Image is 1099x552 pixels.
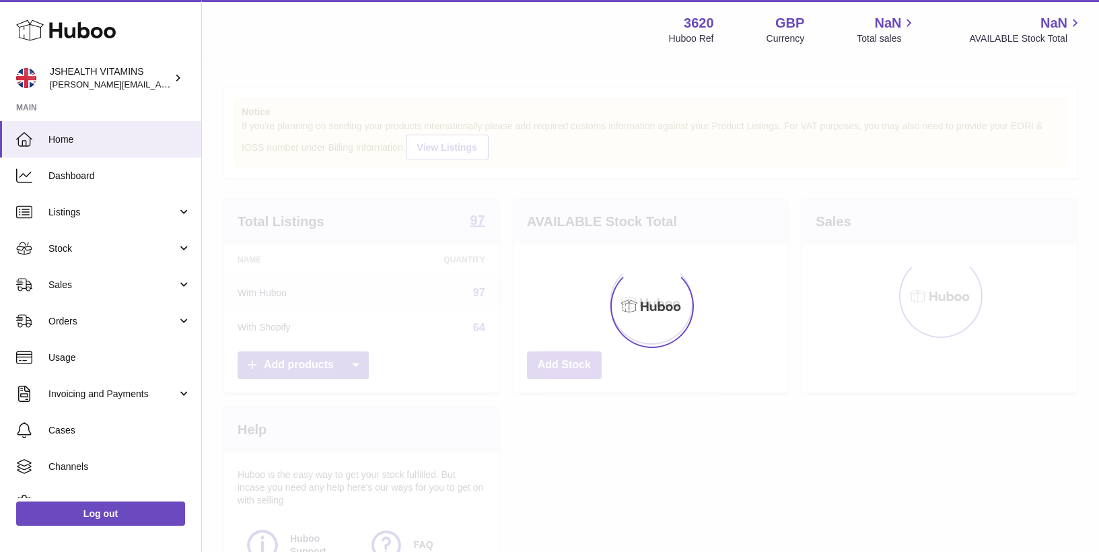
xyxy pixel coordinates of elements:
span: Cases [48,424,191,437]
img: francesca@jshealthvitamins.com [16,68,36,88]
span: Home [48,133,191,146]
span: Dashboard [48,170,191,182]
span: AVAILABLE Stock Total [969,32,1083,45]
span: Usage [48,351,191,364]
div: JSHEALTH VITAMINS [50,65,171,91]
strong: GBP [775,14,804,32]
span: Sales [48,279,177,291]
span: Channels [48,460,191,473]
a: Log out [16,502,185,526]
span: Settings [48,497,191,510]
strong: 3620 [684,14,714,32]
span: NaN [1040,14,1067,32]
span: Total sales [857,32,917,45]
span: NaN [874,14,901,32]
span: Invoicing and Payments [48,388,177,401]
div: Huboo Ref [669,32,714,45]
span: Orders [48,315,177,328]
a: NaN AVAILABLE Stock Total [969,14,1083,45]
span: Stock [48,242,177,255]
span: Listings [48,206,177,219]
a: NaN Total sales [857,14,917,45]
div: Currency [767,32,805,45]
span: [PERSON_NAME][EMAIL_ADDRESS][DOMAIN_NAME] [50,79,270,90]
